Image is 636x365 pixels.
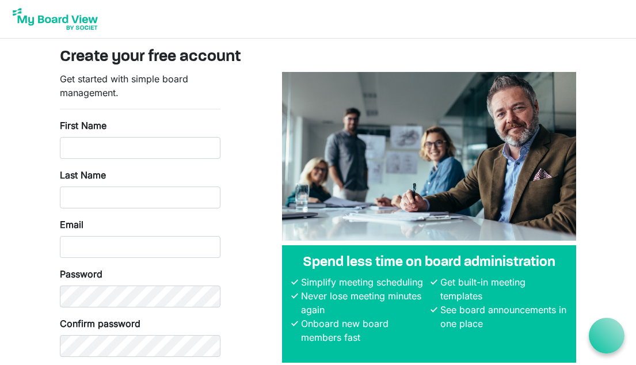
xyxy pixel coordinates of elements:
[60,73,188,98] span: Get started with simple board management.
[60,119,106,132] label: First Name
[60,317,140,330] label: Confirm password
[291,254,567,271] h4: Spend less time on board administration
[60,267,102,281] label: Password
[298,317,428,344] li: Onboard new board members fast
[60,218,83,231] label: Email
[437,275,568,303] li: Get built-in meeting templates
[60,48,577,67] h3: Create your free account
[9,5,101,33] img: My Board View Logo
[298,289,428,317] li: Never lose meeting minutes again
[282,72,576,241] img: A photograph of board members sitting at a table
[298,275,428,289] li: Simplify meeting scheduling
[437,303,568,330] li: See board announcements in one place
[60,168,106,182] label: Last Name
